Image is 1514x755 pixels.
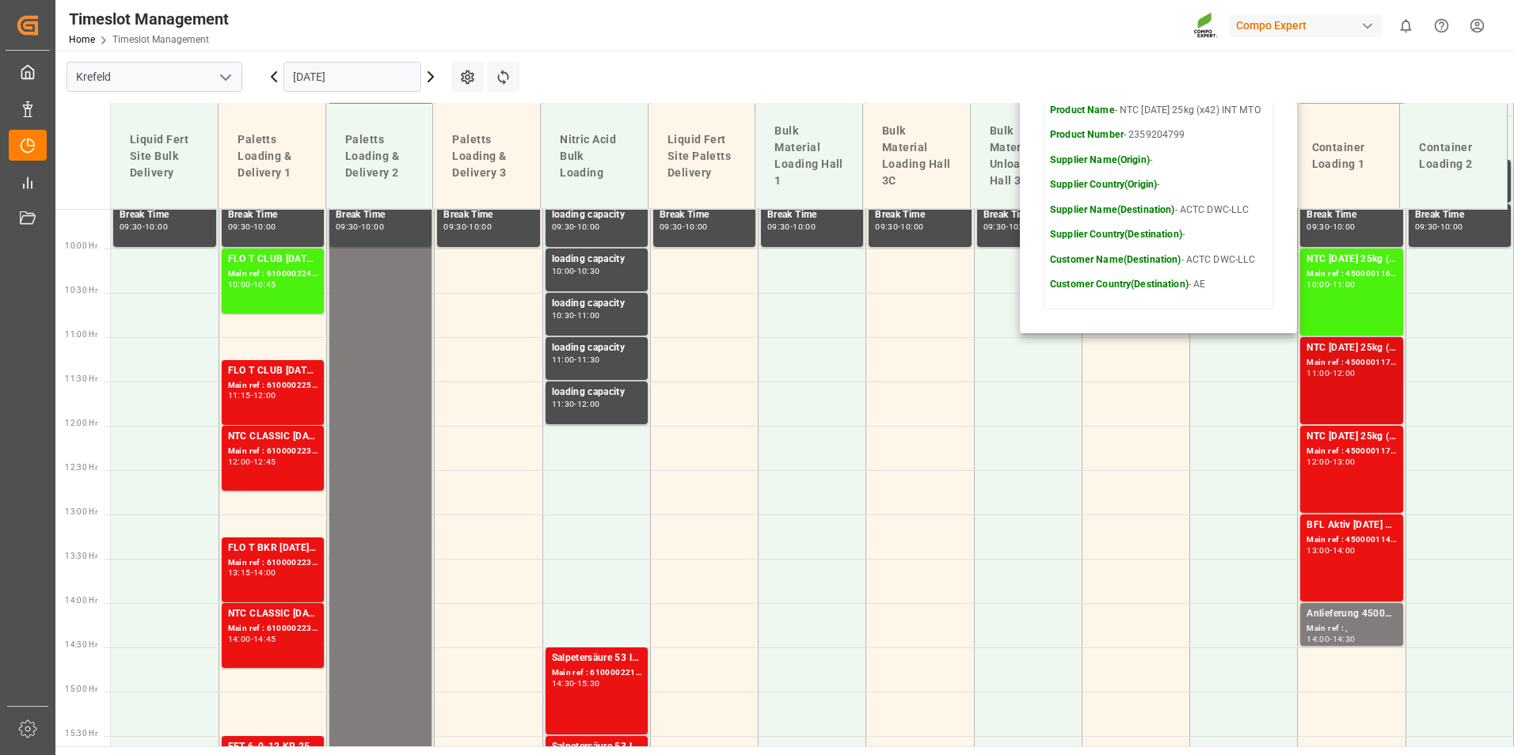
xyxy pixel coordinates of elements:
div: Main ref : 4500001173, 2000001248 [1307,356,1396,370]
div: loading capacity [552,207,641,223]
div: Main ref : 6100002238, 2000001528 [228,622,318,635]
span: 10:00 Hr [65,241,97,250]
div: BFL Aktiv [DATE] SL 200L (x4) DEBFL Aktiv [DATE] SL 200L (x4) DE;BFL Ca SL 200L (x4) CL,ES,LAT MTO [1307,518,1396,533]
div: - [790,223,793,230]
div: Bulk Material Loading Hall 3C [876,116,957,195]
div: 10:00 [253,223,276,230]
div: - [574,356,576,363]
div: NTC [DATE] 25kg (x42) INT MTO [1307,252,1396,267]
div: FET 6-0-12 KR 25kg (x40) EN MTOFLO T PERM [DATE] 25kg (x42) WWBFL AKTIV [DATE] SL 10L (x60) EN,GR [228,739,318,755]
div: 11:00 [1307,370,1330,377]
div: Break Time [120,207,210,223]
div: 11:30 [552,400,575,408]
div: 10:00 [1333,223,1356,230]
div: - [251,223,253,230]
div: Anlieferung 4500005972 [1307,606,1396,622]
div: - [251,458,253,465]
div: Paletts Loading & Delivery 2 [339,125,420,188]
div: - [359,223,361,230]
div: - [1006,223,1008,230]
span: 14:00 Hr [65,596,97,605]
div: Break Time [336,207,425,223]
span: 14:30 Hr [65,640,97,649]
strong: Supplier Name(Origin) [1050,154,1150,165]
strong: Customer Name(Destination) [1050,254,1181,265]
div: 13:00 [1307,547,1330,554]
div: Paletts Loading & Delivery 3 [446,125,527,188]
div: Main ref : 6100002237, 2000001528 [228,445,318,458]
div: - [251,635,253,643]
div: 14:00 [253,569,276,576]
div: Main ref : 4500001169, 2000001248 [1307,267,1396,281]
div: Break Time [983,207,1073,223]
div: Break Time [1415,207,1504,223]
div: NTC [DATE] 25kg (x42) INT MTO [1307,340,1396,356]
div: 10:00 [1307,281,1330,288]
div: FLO T BKR [DATE] 25kg (x40) D,ATBT SPORT [DATE] 25%UH 3M 25kg (x40) INTFLO T CLUB [DATE] 25kg (x4... [228,541,318,556]
div: Break Time [660,207,749,223]
img: Screenshot%202023-09-29%20at%2010.02.21.png_1712312052.png [1193,12,1219,40]
div: - [1330,458,1332,465]
div: 15:30 [577,680,600,687]
div: Nitric Acid Bulk Loading [553,125,635,188]
p: - [1050,178,1267,192]
div: - [1437,223,1440,230]
div: 14:00 [228,635,251,643]
span: 10:30 Hr [65,286,97,294]
div: NTC [DATE] 25kg (x42) INT MTO [1307,429,1396,445]
div: 09:30 [443,223,466,230]
div: 09:30 [875,223,898,230]
div: 10:00 [1009,223,1032,230]
div: 10:00 [1440,223,1463,230]
div: - [466,223,469,230]
div: 14:45 [253,635,276,643]
div: NTC CLASSIC [DATE]+3+TE 1200kg BB [228,606,318,622]
div: 12:00 [577,400,600,408]
button: open menu [213,65,237,89]
div: 10:00 [361,223,384,230]
div: 10:00 [577,223,600,230]
strong: Supplier Country(Origin) [1050,179,1157,190]
span: 13:00 Hr [65,507,97,516]
div: 09:30 [552,223,575,230]
div: 10:00 [145,223,168,230]
div: 14:30 [552,680,575,687]
div: 13:00 [1333,458,1356,465]
div: - [574,680,576,687]
div: 09:30 [660,223,683,230]
span: 15:30 Hr [65,729,97,738]
div: loading capacity [552,252,641,267]
button: show 0 new notifications [1388,8,1424,44]
p: - ACTC DWC-LLC [1050,203,1267,218]
div: NTC CLASSIC [DATE]+3+TE 1200kg BB [228,429,318,445]
div: Main ref : 4500001172, 2000001248 [1307,445,1396,458]
div: Break Time [443,207,533,223]
strong: Product Number [1050,129,1124,140]
div: 14:00 [1307,635,1330,643]
p: - AE [1050,278,1267,292]
div: - [251,569,253,576]
div: 10:00 [228,281,251,288]
div: Compo Expert [1230,14,1382,37]
div: 13:15 [228,569,251,576]
div: - [1330,370,1332,377]
div: Main ref : 6100002243, 2000001679 [228,267,318,281]
a: Home [69,34,95,45]
div: - [251,392,253,399]
div: Main ref : 6100002250, 2000001679 [228,379,318,393]
div: Break Time [767,207,857,223]
div: 11:00 [577,312,600,319]
div: Break Time [1307,207,1396,223]
div: Main ref : 4500001141, 2000001159 [1307,533,1396,547]
div: 12:00 [1307,458,1330,465]
div: 14:30 [1333,635,1356,643]
div: 09:30 [228,223,251,230]
div: 10:00 [900,223,923,230]
div: 11:00 [552,356,575,363]
strong: Product Name [1050,104,1115,116]
div: - [1330,547,1332,554]
p: - [1050,228,1267,242]
div: 09:30 [1415,223,1438,230]
span: 15:00 Hr [65,685,97,693]
div: Main ref : 6100002230, 2000000720 [228,556,318,570]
